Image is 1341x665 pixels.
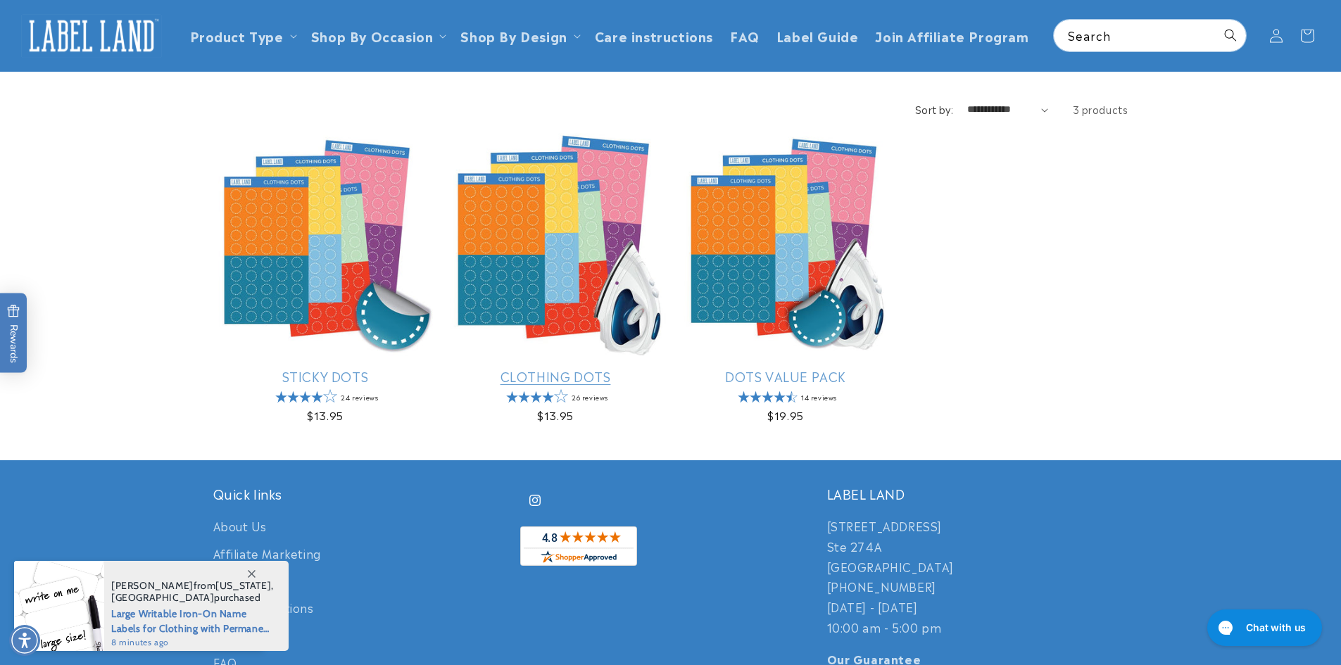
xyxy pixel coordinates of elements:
label: Sort by: [915,102,953,116]
span: 3 products [1073,102,1128,116]
summary: Shop By Occasion [303,19,453,52]
span: Shop By Occasion [311,27,434,44]
span: [US_STATE] [215,579,271,592]
div: Accessibility Menu [9,625,40,656]
button: Search [1215,20,1246,51]
span: Join Affiliate Program [875,27,1028,44]
span: Rewards [7,304,20,362]
h2: Quick links [213,486,515,502]
a: Dots Value Pack [674,368,898,384]
summary: Product Type [182,19,303,52]
h2: LABEL LAND [827,486,1128,502]
a: About Us [213,516,267,540]
a: Care instructions [586,19,722,52]
img: Label Land [21,14,162,58]
a: FAQ [722,19,768,52]
span: [PERSON_NAME] [111,579,194,592]
summary: Shop By Design [452,19,586,52]
a: Label Land [16,8,168,63]
span: Label Guide [776,27,859,44]
a: Affiliate Marketing [213,540,321,567]
a: Sticky Dots [213,368,438,384]
span: [GEOGRAPHIC_DATA] [111,591,214,604]
a: Label Guide [768,19,867,52]
iframe: Gorgias live chat messenger [1200,604,1327,651]
span: FAQ [730,27,760,44]
a: Shop By Design [460,26,567,45]
span: from , purchased [111,580,274,604]
a: Product Type [190,26,284,45]
a: shopperapproved.com [520,526,637,571]
span: 8 minutes ago [111,636,274,649]
p: [STREET_ADDRESS] Ste 274A [GEOGRAPHIC_DATA] [PHONE_NUMBER] [DATE] - [DATE] 10:00 am - 5:00 pm [827,516,1128,638]
a: Join Affiliate Program [867,19,1037,52]
span: Large Writable Iron-On Name Labels for Clothing with Permanent Laundry Marker [111,604,274,636]
a: Clothing Dots [443,368,668,384]
span: Care instructions [595,27,713,44]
